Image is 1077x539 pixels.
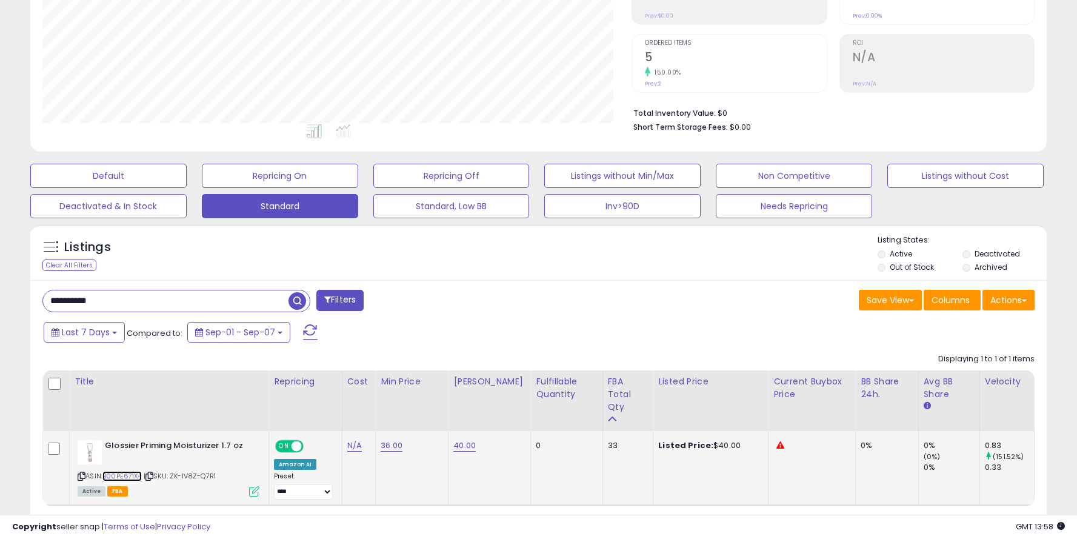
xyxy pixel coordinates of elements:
span: Last 7 Days [62,326,110,338]
b: Short Term Storage Fees: [633,122,728,132]
div: Amazon AI [274,459,316,470]
div: 0% [924,462,979,473]
span: Compared to: [127,327,182,339]
div: [PERSON_NAME] [453,375,525,388]
button: Inv>90D [544,194,701,218]
span: | SKU: ZK-IV8Z-Q7R1 [144,471,216,481]
div: BB Share 24h. [861,375,913,401]
div: seller snap | | [12,521,210,533]
button: Filters [316,290,364,311]
b: Total Inventory Value: [633,108,716,118]
span: ROI [853,40,1034,47]
a: N/A [347,440,362,452]
button: Standard [202,194,358,218]
label: Out of Stock [890,262,934,272]
div: 0.83 [985,440,1034,451]
label: Active [890,249,912,259]
button: Listings without Min/Max [544,164,701,188]
b: Glossier Priming Moisturizer 1.7 oz [105,440,252,455]
small: Prev: 2 [645,80,661,87]
h2: N/A [853,50,1034,67]
a: 36.00 [381,440,402,452]
button: Sep-01 - Sep-07 [187,322,290,343]
div: Title [75,375,264,388]
button: Actions [982,290,1035,310]
p: Listing States: [878,235,1047,246]
span: All listings currently available for purchase on Amazon [78,486,105,497]
div: 0% [924,440,979,451]
a: Terms of Use [104,521,155,532]
div: 33 [608,440,644,451]
small: 150.00% [650,68,681,77]
button: Save View [859,290,922,310]
div: Clear All Filters [42,259,96,271]
li: $0 [633,105,1025,119]
span: 2025-09-15 13:58 GMT [1016,521,1065,532]
div: Avg BB Share [924,375,975,401]
span: FBA [107,486,128,497]
div: $40.00 [658,440,759,451]
button: Needs Repricing [716,194,872,218]
button: Deactivated & In Stock [30,194,187,218]
div: 0 [536,440,593,451]
small: Prev: 0.00% [853,12,882,19]
img: 21aFiDN7AJL._SL40_.jpg [78,440,102,464]
small: (0%) [924,452,941,461]
b: Listed Price: [658,440,713,451]
span: ON [276,441,292,452]
button: Repricing Off [373,164,530,188]
small: Prev: N/A [853,80,876,87]
div: ASIN: [78,440,259,495]
button: Standard, Low BB [373,194,530,218]
button: Columns [924,290,981,310]
label: Archived [975,262,1007,272]
a: 40.00 [453,440,476,452]
div: Velocity [985,375,1029,388]
h2: 5 [645,50,826,67]
button: Non Competitive [716,164,872,188]
div: Listed Price [658,375,763,388]
button: Last 7 Days [44,322,125,343]
div: 0.33 [985,462,1034,473]
strong: Copyright [12,521,56,532]
div: Current Buybox Price [773,375,850,401]
div: Cost [347,375,371,388]
label: Deactivated [975,249,1020,259]
button: Repricing On [202,164,358,188]
span: OFF [302,441,321,452]
a: B00PE671X4 [102,471,142,481]
div: Preset: [274,472,333,500]
span: Columns [932,294,970,306]
small: Avg BB Share. [924,401,931,412]
button: Default [30,164,187,188]
div: Repricing [274,375,337,388]
span: Ordered Items [645,40,826,47]
a: Privacy Policy [157,521,210,532]
button: Listings without Cost [887,164,1044,188]
div: 0% [861,440,909,451]
div: Min Price [381,375,443,388]
span: $0.00 [730,121,751,133]
span: Sep-01 - Sep-07 [205,326,275,338]
h5: Listings [64,239,111,256]
div: FBA Total Qty [608,375,649,413]
div: Fulfillable Quantity [536,375,597,401]
small: Prev: $0.00 [645,12,673,19]
div: Displaying 1 to 1 of 1 items [938,353,1035,365]
small: (151.52%) [993,452,1024,461]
